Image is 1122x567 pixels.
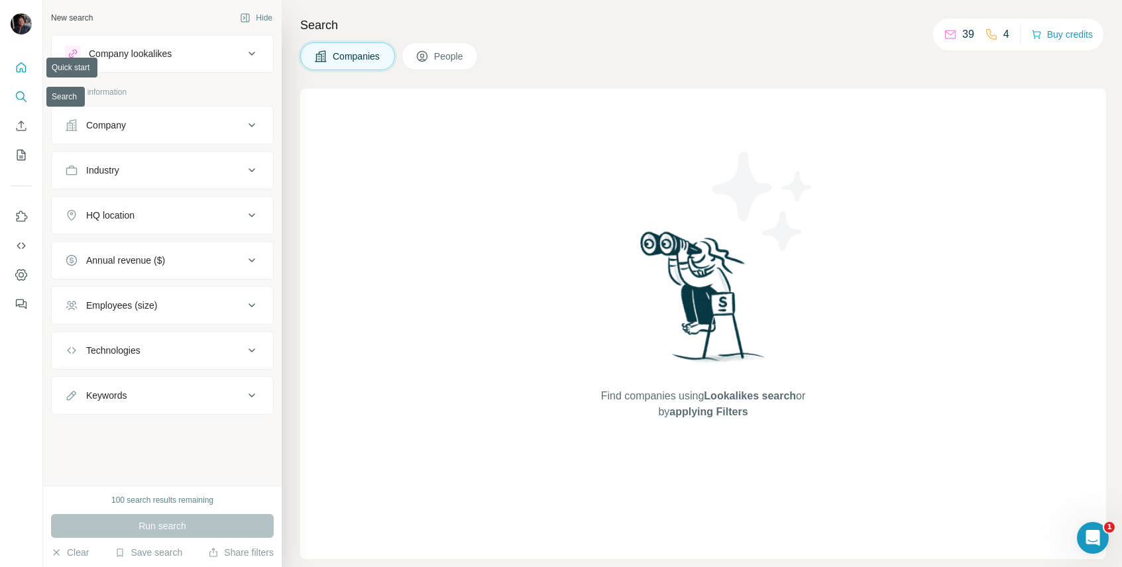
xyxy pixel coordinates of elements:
button: Employees (size) [52,289,273,321]
button: Buy credits [1031,25,1093,44]
button: Clear [51,546,89,559]
img: Surfe Illustration - Woman searching with binoculars [634,228,772,376]
button: Quick start [11,56,32,79]
button: Company [52,109,273,141]
button: Search [11,85,32,109]
button: Hide [231,8,282,28]
img: Avatar [11,13,32,34]
div: Company [86,119,126,132]
button: Save search [115,546,182,559]
span: 1 [1104,522,1115,533]
button: HQ location [52,199,273,231]
span: applying Filters [669,406,748,417]
div: Company lookalikes [89,47,172,60]
span: Lookalikes search [704,390,796,401]
p: 39 [962,26,974,42]
span: Companies [333,50,381,63]
button: Annual revenue ($) [52,244,273,276]
div: Employees (size) [86,299,157,312]
img: Surfe Illustration - Stars [703,142,822,261]
div: Industry [86,164,119,177]
button: Share filters [208,546,274,559]
button: Enrich CSV [11,114,32,138]
p: Company information [51,86,274,98]
p: 4 [1003,26,1009,42]
div: Keywords [86,389,127,402]
button: Feedback [11,292,32,316]
div: HQ location [86,209,135,222]
button: Industry [52,154,273,186]
button: Use Surfe API [11,234,32,258]
div: 100 search results remaining [111,494,213,506]
button: Company lookalikes [52,38,273,70]
div: Technologies [86,344,140,357]
button: Dashboard [11,263,32,287]
iframe: Intercom live chat [1077,522,1109,554]
h4: Search [300,16,1106,34]
button: My lists [11,143,32,167]
span: Find companies using or by [597,388,809,420]
button: Use Surfe on LinkedIn [11,205,32,229]
button: Technologies [52,335,273,366]
span: People [434,50,465,63]
button: Keywords [52,380,273,411]
div: Annual revenue ($) [86,254,165,267]
div: New search [51,12,93,24]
